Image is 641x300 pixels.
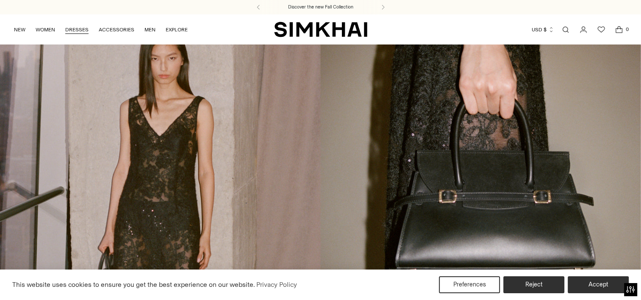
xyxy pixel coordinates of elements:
[610,21,627,38] a: Open cart modal
[575,21,592,38] a: Go to the account page
[623,25,631,33] span: 0
[65,20,89,39] a: DRESSES
[14,20,25,39] a: NEW
[439,276,500,293] button: Preferences
[166,20,188,39] a: EXPLORE
[99,20,134,39] a: ACCESSORIES
[12,281,255,289] span: This website uses cookies to ensure you get the best experience on our website.
[532,20,554,39] button: USD $
[568,276,629,293] button: Accept
[255,278,298,291] a: Privacy Policy (opens in a new tab)
[593,21,610,38] a: Wishlist
[503,276,564,293] button: Reject
[288,4,353,11] a: Discover the new Fall Collection
[557,21,574,38] a: Open search modal
[144,20,155,39] a: MEN
[36,20,55,39] a: WOMEN
[274,21,367,38] a: SIMKHAI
